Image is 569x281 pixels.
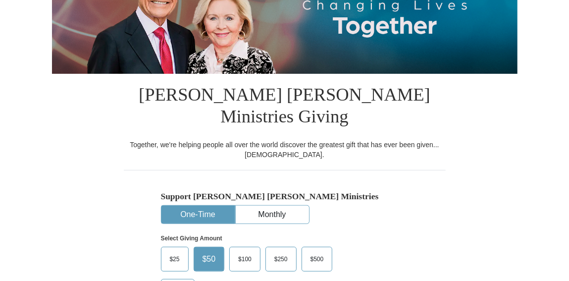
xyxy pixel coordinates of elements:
h1: [PERSON_NAME] [PERSON_NAME] Ministries Giving [124,74,446,140]
span: $250 [269,252,293,267]
h5: Support [PERSON_NAME] [PERSON_NAME] Ministries [161,191,409,202]
span: $100 [233,252,257,267]
strong: Select Giving Amount [161,235,222,242]
div: Together, we're helping people all over the world discover the greatest gift that has ever been g... [124,140,446,160]
button: One-Time [161,206,235,224]
span: $500 [306,252,329,267]
button: Monthly [236,206,309,224]
span: $50 [198,252,221,267]
span: $25 [165,252,185,267]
